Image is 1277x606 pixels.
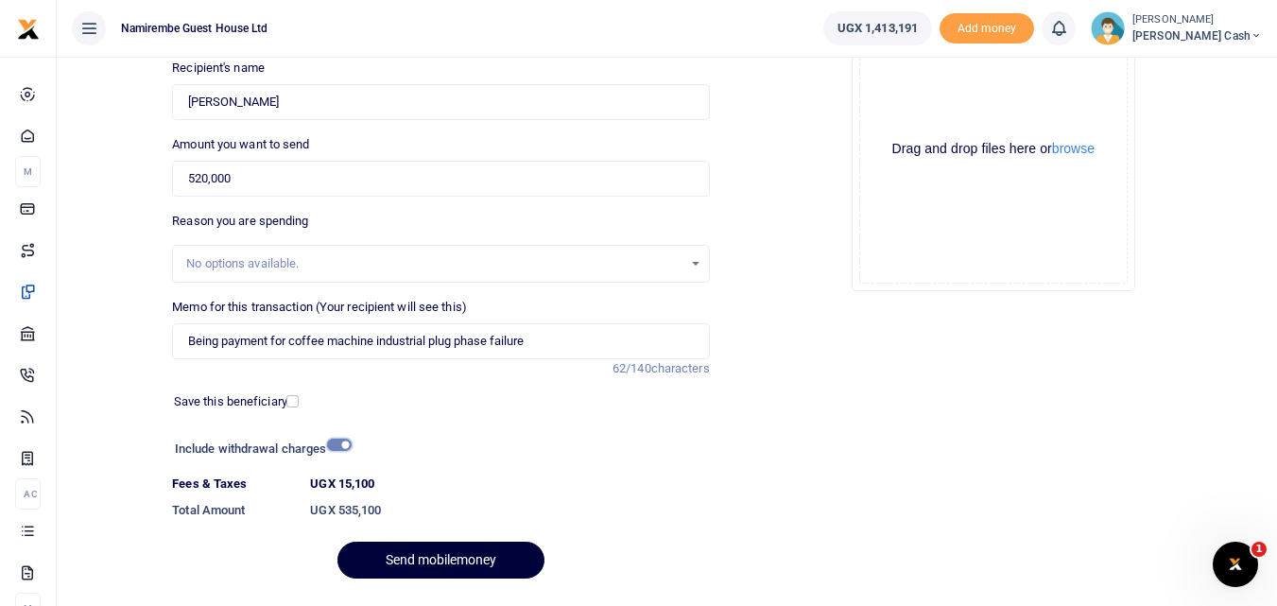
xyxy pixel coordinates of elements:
[172,161,709,197] input: UGX
[174,392,287,411] label: Save this beneficiary
[940,13,1034,44] li: Toup your wallet
[651,361,710,375] span: characters
[17,18,40,41] img: logo-small
[860,140,1127,158] div: Drag and drop files here or
[172,212,308,231] label: Reason you are spending
[172,135,309,154] label: Amount you want to send
[1132,27,1262,44] span: [PERSON_NAME] Cash
[940,13,1034,44] span: Add money
[164,475,302,493] dt: Fees & Taxes
[15,156,41,187] li: M
[1251,542,1267,557] span: 1
[852,8,1135,291] div: File Uploader
[172,84,709,120] input: Loading name...
[113,20,276,37] span: Namirembe Guest House Ltd
[613,361,651,375] span: 62/140
[1091,11,1262,45] a: profile-user [PERSON_NAME] [PERSON_NAME] Cash
[337,542,544,579] button: Send mobilemoney
[172,298,467,317] label: Memo for this transaction (Your recipient will see this)
[175,442,343,457] h6: Include withdrawal charges
[1091,11,1125,45] img: profile-user
[940,20,1034,34] a: Add money
[172,323,709,359] input: Enter extra information
[172,503,295,518] h6: Total Amount
[186,254,682,273] div: No options available.
[1213,542,1258,587] iframe: Intercom live chat
[15,478,41,510] li: Ac
[172,59,265,78] label: Recipient's name
[310,503,709,518] h6: UGX 535,100
[310,475,374,493] label: UGX 15,100
[1052,142,1095,155] button: browse
[1132,12,1262,28] small: [PERSON_NAME]
[17,21,40,35] a: logo-small logo-large logo-large
[823,11,932,45] a: UGX 1,413,191
[816,11,940,45] li: Wallet ballance
[837,19,918,38] span: UGX 1,413,191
